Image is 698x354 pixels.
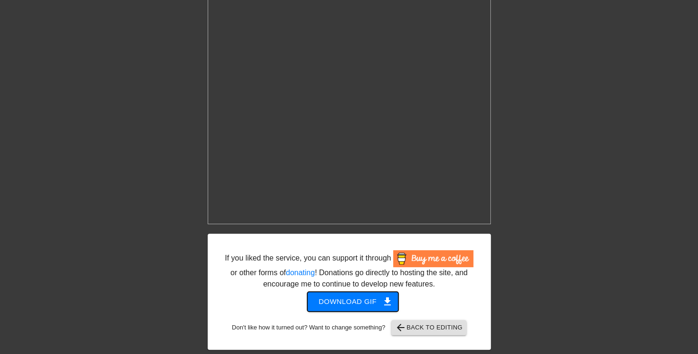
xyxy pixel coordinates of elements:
[224,250,474,290] div: If you liked the service, you can support it through or other forms of ! Donations go directly to...
[382,296,393,307] span: get_app
[307,292,398,312] button: Download gif
[395,322,406,333] span: arrow_back
[286,269,315,277] a: donating
[319,295,387,308] span: Download gif
[395,322,463,333] span: Back to Editing
[300,297,398,305] a: Download gif
[393,250,473,267] img: Buy Me A Coffee
[222,320,476,335] div: Don't like how it turned out? Want to change something?
[391,320,466,335] button: Back to Editing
